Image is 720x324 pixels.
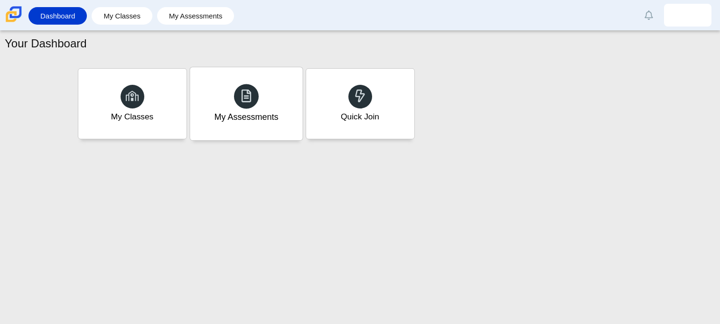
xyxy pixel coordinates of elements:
img: isabella.sanchez.zk40GW [680,8,695,23]
a: Quick Join [306,68,415,139]
h1: Your Dashboard [5,36,87,52]
a: My Assessments [189,67,303,141]
a: Alerts [638,5,659,26]
div: My Assessments [214,111,278,123]
div: Quick Join [341,111,379,123]
div: My Classes [111,111,154,123]
a: My Classes [78,68,187,139]
img: Carmen School of Science & Technology [4,4,24,24]
a: Dashboard [33,7,82,25]
a: Carmen School of Science & Technology [4,18,24,26]
a: My Assessments [162,7,230,25]
a: My Classes [96,7,148,25]
a: isabella.sanchez.zk40GW [664,4,711,27]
